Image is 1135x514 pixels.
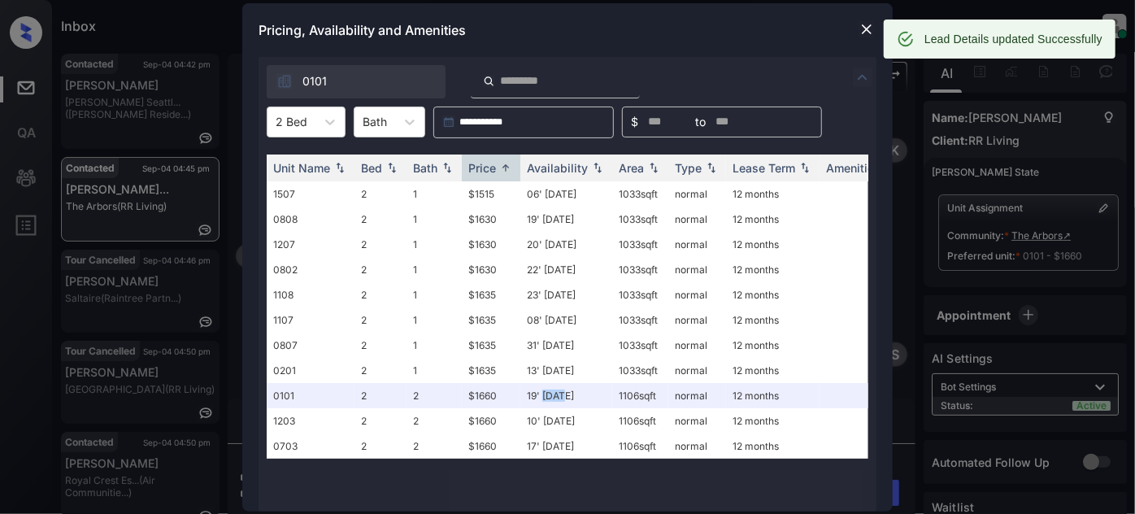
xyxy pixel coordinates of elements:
div: Lease Term [733,161,795,175]
td: 23' [DATE] [520,282,612,307]
div: Lead Details updated Successfully [924,24,1102,54]
td: 12 months [726,181,820,207]
td: normal [668,282,726,307]
td: 1107 [267,307,354,333]
td: 1033 sqft [612,207,668,232]
td: 2 [354,383,407,408]
td: 2 [354,333,407,358]
td: 1033 sqft [612,282,668,307]
td: 1106 sqft [612,408,668,433]
img: icon-zuma [276,73,293,89]
span: 0101 [302,72,327,90]
td: 1207 [267,232,354,257]
td: $1635 [462,333,520,358]
td: 12 months [726,383,820,408]
img: icon-zuma [483,74,495,89]
td: 19' [DATE] [520,207,612,232]
td: 20' [DATE] [520,232,612,257]
td: normal [668,333,726,358]
td: 2 [354,408,407,433]
td: 12 months [726,333,820,358]
td: 2 [354,257,407,282]
td: 2 [354,181,407,207]
td: 1033 sqft [612,333,668,358]
td: 1033 sqft [612,257,668,282]
img: sorting [703,162,720,173]
td: normal [668,307,726,333]
td: 12 months [726,307,820,333]
td: 17' [DATE] [520,433,612,459]
img: sorting [498,162,514,174]
td: 2 [354,307,407,333]
td: 0703 [267,433,354,459]
td: 0808 [267,207,354,232]
span: $ [631,113,638,131]
td: 1 [407,282,462,307]
img: sorting [797,162,813,173]
td: 1 [407,333,462,358]
td: $1635 [462,282,520,307]
div: Unit Name [273,161,330,175]
td: 1 [407,307,462,333]
td: 1106 sqft [612,433,668,459]
td: normal [668,408,726,433]
td: 1033 sqft [612,181,668,207]
div: Bed [361,161,382,175]
td: $1635 [462,358,520,383]
img: sorting [439,162,455,173]
td: 06' [DATE] [520,181,612,207]
td: 1108 [267,282,354,307]
td: 0201 [267,358,354,383]
td: 2 [407,408,462,433]
td: 12 months [726,408,820,433]
div: Price [468,161,496,175]
td: 12 months [726,282,820,307]
img: icon-zuma [853,68,872,87]
td: normal [668,232,726,257]
td: 2 [354,232,407,257]
td: 1033 sqft [612,232,668,257]
td: $1660 [462,383,520,408]
div: Pricing, Availability and Amenities [242,3,893,57]
td: 2 [407,433,462,459]
div: Area [619,161,644,175]
td: 08' [DATE] [520,307,612,333]
td: 0807 [267,333,354,358]
img: sorting [589,162,606,173]
td: $1635 [462,307,520,333]
td: 31' [DATE] [520,333,612,358]
td: 1033 sqft [612,307,668,333]
td: normal [668,207,726,232]
div: Type [675,161,702,175]
img: close [859,21,875,37]
td: 12 months [726,207,820,232]
img: sorting [332,162,348,173]
td: 22' [DATE] [520,257,612,282]
td: 2 [407,383,462,408]
div: Bath [413,161,437,175]
td: 12 months [726,358,820,383]
td: 1106 sqft [612,383,668,408]
div: Amenities [826,161,881,175]
td: $1630 [462,232,520,257]
td: 1203 [267,408,354,433]
td: $1630 [462,207,520,232]
td: $1660 [462,408,520,433]
td: 12 months [726,433,820,459]
td: 2 [354,358,407,383]
td: $1660 [462,433,520,459]
img: sorting [646,162,662,173]
td: 13' [DATE] [520,358,612,383]
td: 12 months [726,257,820,282]
td: normal [668,181,726,207]
td: $1515 [462,181,520,207]
td: 1507 [267,181,354,207]
td: 0802 [267,257,354,282]
td: normal [668,358,726,383]
td: 1033 sqft [612,358,668,383]
td: 1 [407,181,462,207]
td: 1 [407,207,462,232]
td: 10' [DATE] [520,408,612,433]
td: $1630 [462,257,520,282]
div: Availability [527,161,588,175]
